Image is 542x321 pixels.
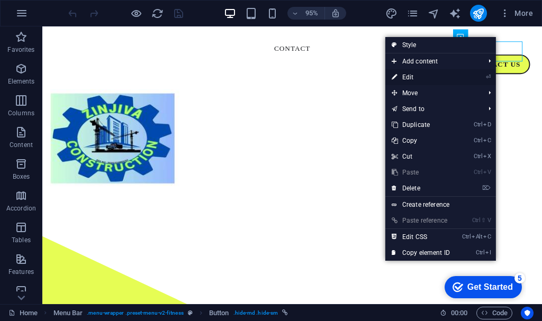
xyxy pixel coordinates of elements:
[78,2,89,13] div: 5
[385,101,480,117] a: Send to
[474,153,482,160] i: Ctrl
[385,197,496,213] a: Create reference
[209,307,229,319] span: Click to select. Double-click to edit
[53,307,83,319] span: Click to select. Double-click to edit
[487,217,491,224] i: V
[481,217,486,224] i: ⇧
[31,12,77,21] div: Get Started
[87,307,183,319] span: . menu-wrapper .preset-menu-v2-fitness
[385,180,456,196] a: ⌦Delete
[482,185,491,191] i: ⌦
[7,45,34,54] p: Favorites
[6,204,36,213] p: Accordion
[385,133,456,149] a: CtrlCCopy
[233,307,278,319] span: . hide-md .hide-sm
[474,137,482,144] i: Ctrl
[12,236,31,244] p: Tables
[474,169,482,176] i: Ctrl
[481,307,508,319] span: Code
[476,249,484,256] i: Ctrl
[8,268,34,276] p: Features
[486,74,491,80] i: ⏎
[474,121,482,128] i: Ctrl
[485,249,491,256] i: I
[440,307,468,319] h6: Session time
[500,8,533,19] span: More
[151,7,164,20] i: Reload page
[385,85,480,101] span: Move
[8,77,35,86] p: Elements
[53,307,288,319] nav: breadcrumb
[385,213,456,228] a: Ctrl⇧VPaste reference
[449,7,461,20] i: AI Writer
[462,233,471,240] i: Ctrl
[151,7,164,20] button: reload
[10,141,33,149] p: Content
[385,149,456,164] a: CtrlXCut
[470,5,487,22] button: publish
[449,7,462,20] button: text_generator
[130,7,142,20] button: Click here to leave preview mode and continue editing
[385,69,456,85] a: ⏎Edit
[451,307,467,319] span: 00 00
[8,5,86,27] div: Get Started 5 items remaining, 0% complete
[495,5,537,22] button: More
[406,7,419,20] button: pages
[476,307,512,319] button: Code
[472,217,481,224] i: Ctrl
[472,233,482,240] i: Alt
[8,307,38,319] a: Click to cancel selection. Double-click to open Pages
[385,229,456,245] a: CtrlAltCEdit CSS
[13,172,30,181] p: Boxes
[385,164,456,180] a: CtrlVPaste
[287,7,325,20] button: 95%
[483,137,491,144] i: C
[385,245,456,261] a: CtrlICopy element ID
[483,169,491,176] i: V
[406,7,419,20] i: Pages (Ctrl+Alt+S)
[385,37,496,53] a: Style
[428,7,440,20] button: navigator
[428,7,440,20] i: Navigator
[385,117,456,133] a: CtrlDDuplicate
[483,153,491,160] i: X
[472,7,484,20] i: Publish
[303,7,320,20] h6: 95%
[521,307,534,319] button: Usercentrics
[282,310,288,316] i: This element is linked
[483,233,491,240] i: C
[188,310,193,316] i: This element is a customizable preset
[385,7,398,20] button: design
[385,7,398,20] i: Design (Ctrl+Alt+Y)
[458,309,460,317] span: :
[483,121,491,128] i: D
[8,109,34,117] p: Columns
[331,8,340,18] i: On resize automatically adjust zoom level to fit chosen device.
[385,53,480,69] span: Add content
